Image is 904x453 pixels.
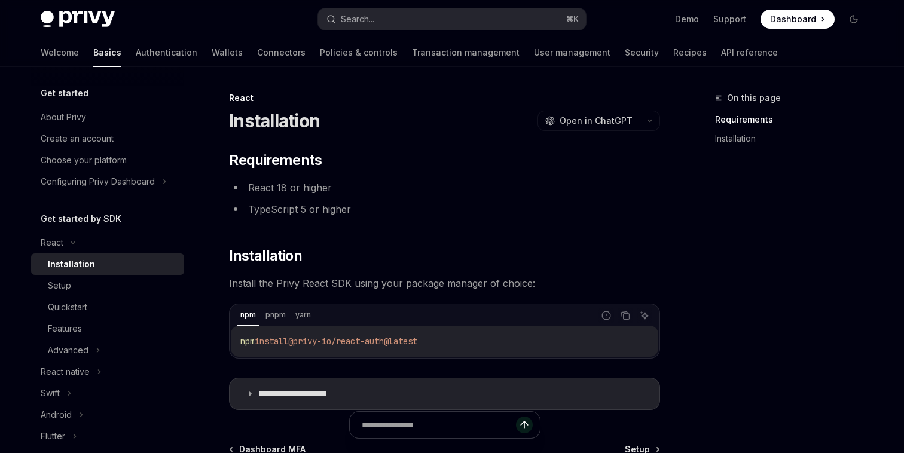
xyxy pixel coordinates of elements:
[41,408,72,422] div: Android
[257,38,306,67] a: Connectors
[618,308,633,323] button: Copy the contents from the code block
[341,12,374,26] div: Search...
[31,149,184,171] a: Choose your platform
[229,151,322,170] span: Requirements
[229,201,660,218] li: TypeScript 5 or higher
[237,308,259,322] div: npm
[516,417,533,433] button: Send message
[534,38,610,67] a: User management
[560,115,633,127] span: Open in ChatGPT
[41,110,86,124] div: About Privy
[48,278,71,293] div: Setup
[229,179,660,196] li: React 18 or higher
[318,8,586,30] button: Search...⌘K
[31,128,184,149] a: Create an account
[362,412,516,438] input: Ask a question...
[41,429,65,443] div: Flutter
[770,13,816,25] span: Dashboard
[255,336,288,347] span: install
[31,404,184,426] button: Android
[41,153,127,167] div: Choose your platform
[48,300,87,314] div: Quickstart
[41,386,60,400] div: Swift
[229,246,302,265] span: Installation
[288,336,417,347] span: @privy-io/react-auth@latest
[844,10,863,29] button: Toggle dark mode
[713,13,746,25] a: Support
[41,175,155,189] div: Configuring Privy Dashboard
[41,11,115,27] img: dark logo
[93,38,121,67] a: Basics
[637,308,652,323] button: Ask AI
[31,232,184,253] button: React
[229,110,320,131] h1: Installation
[761,10,835,29] a: Dashboard
[31,275,184,296] a: Setup
[675,13,699,25] a: Demo
[240,336,255,347] span: npm
[31,253,184,275] a: Installation
[262,308,289,322] div: pnpm
[412,38,520,67] a: Transaction management
[41,131,114,146] div: Create an account
[625,38,659,67] a: Security
[229,92,660,104] div: React
[41,212,121,226] h5: Get started by SDK
[31,339,184,361] button: Advanced
[31,426,184,447] button: Flutter
[48,322,82,336] div: Features
[320,38,398,67] a: Policies & controls
[48,257,95,271] div: Installation
[31,361,184,382] button: React native
[136,38,197,67] a: Authentication
[41,86,88,100] h5: Get started
[229,275,660,292] span: Install the Privy React SDK using your package manager of choice:
[721,38,778,67] a: API reference
[31,318,184,339] a: Features
[715,129,873,148] a: Installation
[31,296,184,318] a: Quickstart
[31,171,184,192] button: Configuring Privy Dashboard
[41,365,90,379] div: React native
[41,38,79,67] a: Welcome
[566,14,579,24] span: ⌘ K
[41,235,63,250] div: React
[727,91,781,105] span: On this page
[537,111,640,131] button: Open in ChatGPT
[31,382,184,404] button: Swift
[31,106,184,128] a: About Privy
[48,343,88,357] div: Advanced
[673,38,707,67] a: Recipes
[212,38,243,67] a: Wallets
[598,308,614,323] button: Report incorrect code
[292,308,314,322] div: yarn
[715,110,873,129] a: Requirements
